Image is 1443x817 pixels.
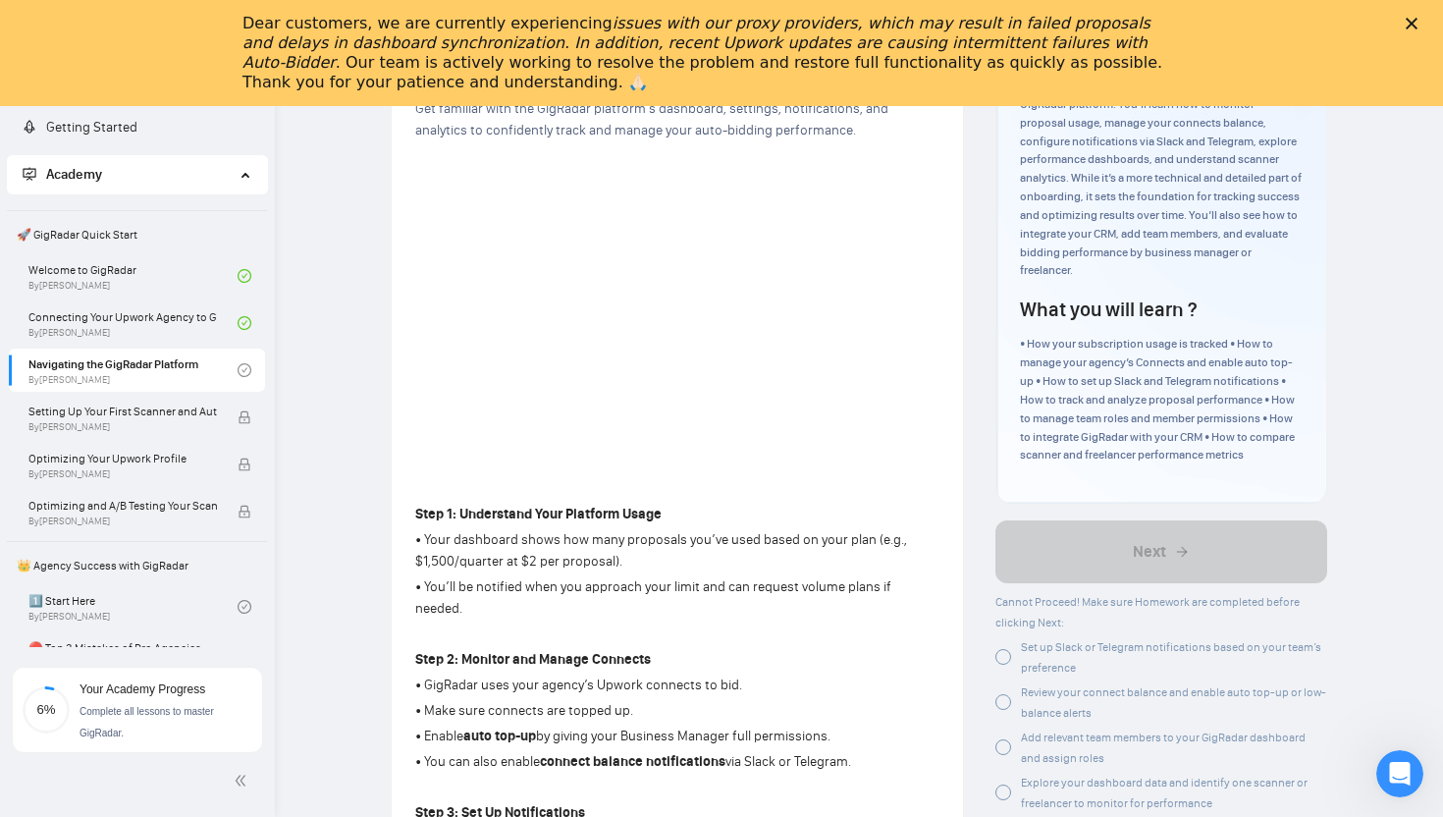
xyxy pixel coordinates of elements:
span: check-circle [238,316,251,330]
span: By [PERSON_NAME] [28,421,217,433]
strong: Step 1: Understand Your Platform Usage [415,506,662,522]
div: Dear customers, we are currently experiencing . Our team is actively working to resolve the probl... [242,14,1169,92]
a: Welcome to GigRadarBy[PERSON_NAME] [28,254,238,298]
span: Setting Up Your First Scanner and Auto-Bidder [28,402,217,421]
p: • Enable by giving your Business Manager full permissions. [415,726,939,747]
span: double-left [234,771,253,790]
p: • You can also enable via Slack or Telegram. [415,751,939,773]
span: lock [238,458,251,471]
span: Optimizing and A/B Testing Your Scanner for Better Results [28,496,217,516]
span: check-circle [238,600,251,614]
span: check-circle [238,269,251,283]
a: 1️⃣ Start HereBy[PERSON_NAME] [28,585,238,628]
span: Your Academy Progress [80,682,205,696]
span: Explore your dashboard data and identify one scanner or freelancer to monitor for performance [1021,776,1308,810]
span: By [PERSON_NAME] [28,468,217,480]
span: Review your connect balance and enable auto top-up or low-balance alerts [1021,685,1326,720]
span: Next [1133,540,1166,564]
a: Navigating the GigRadar PlatformBy[PERSON_NAME] [28,349,238,392]
p: • How your subscription usage is tracked • How to manage your agency’s Connects and enable auto t... [1020,335,1303,464]
span: Optimizing Your Upwork Profile [28,449,217,468]
span: Add relevant team members to your GigRadar dashboard and assign roles [1021,731,1306,765]
i: issues with our proxy providers, which may result in failed proposals and delays in dashboard syn... [242,14,1150,72]
span: Academy [46,166,102,183]
p: This lesson gives you a comprehensive tour of the GigRadar platform. You’ll learn how to monitor ... [1020,77,1303,280]
span: lock [238,505,251,518]
a: rocketGetting Started [23,119,137,136]
span: 🚀 GigRadar Quick Start [9,215,265,254]
p: • Make sure connects are topped up. [415,700,939,722]
div: Close [1406,18,1425,29]
span: Complete all lessons to master GigRadar. [80,706,214,738]
button: Next [995,520,1327,583]
p: • Your dashboard shows how many proposals you’ve used based on your plan (e.g., $1,500/quarter at... [415,529,939,572]
span: fund-projection-screen [23,167,36,181]
strong: Step 2: Monitor and Manage Connects [415,651,651,668]
span: lock [238,410,251,424]
strong: auto top-up [463,728,536,744]
span: ⛔ Top 3 Mistakes of Pro Agencies [28,638,217,658]
span: Academy [23,166,102,183]
span: Cannot Proceed! Make sure Homework are completed before clicking Next: [995,595,1300,629]
li: Getting Started [7,108,267,147]
iframe: Intercom live chat [1376,750,1423,797]
span: check-circle [238,363,251,377]
span: By [PERSON_NAME] [28,516,217,527]
span: 👑 Agency Success with GigRadar [9,546,265,585]
span: 6% [23,703,70,716]
h4: What you will learn ? [1020,296,1197,323]
p: • GigRadar uses your agency’s Upwork connects to bid. [415,675,939,696]
span: Set up Slack or Telegram notifications based on your team’s preference [1021,640,1321,675]
p: • You’ll be notified when you approach your limit and can request volume plans if needed. [415,576,939,620]
strong: connect balance notifications [540,753,725,770]
a: Connecting Your Upwork Agency to GigRadarBy[PERSON_NAME] [28,301,238,345]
